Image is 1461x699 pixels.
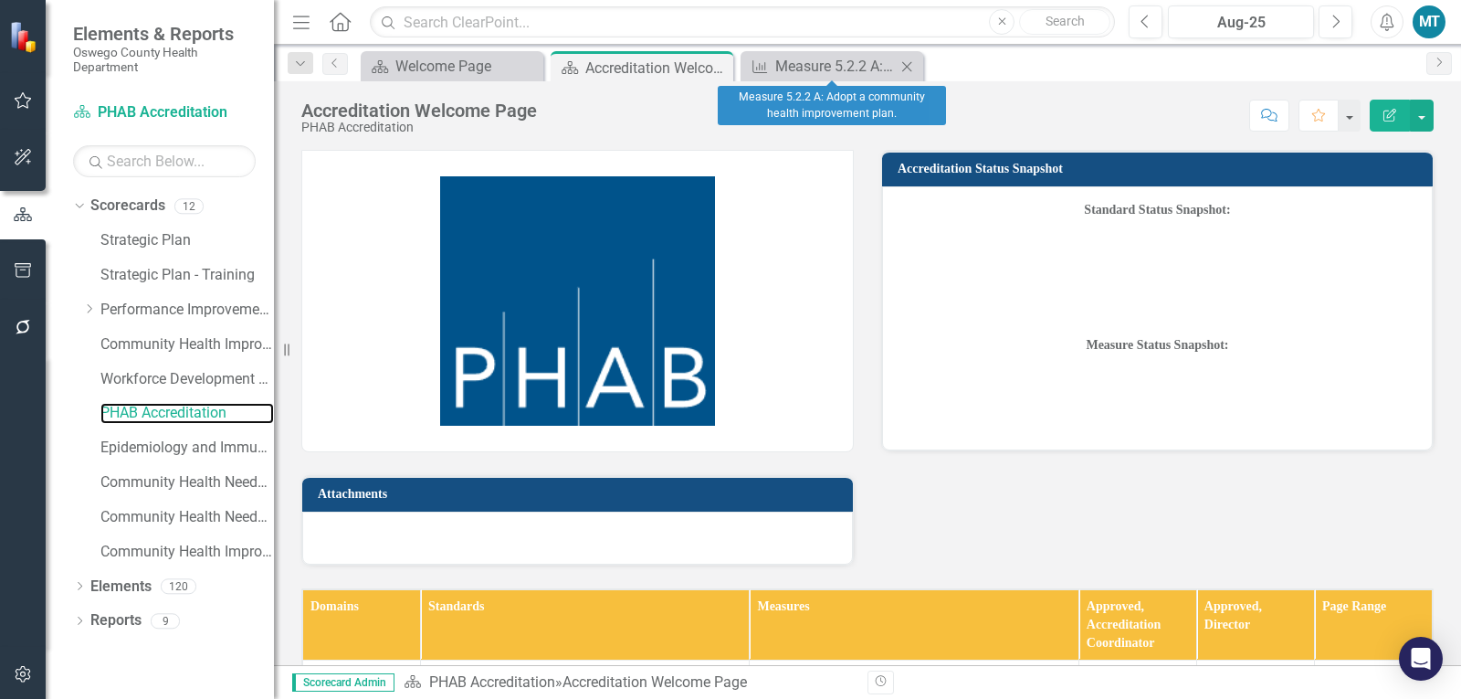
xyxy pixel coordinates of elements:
a: Scorecards [90,196,165,217]
a: Elements [90,577,152,598]
h3: Accreditation Status Snapshot [898,162,1424,175]
button: Search [1019,9,1110,35]
button: MT [1413,5,1445,38]
a: Reports [90,610,142,631]
div: » [404,673,854,694]
button: Aug-25 [1168,5,1314,38]
div: 12 [174,198,204,214]
span: Scorecard Admin [292,673,394,692]
a: Community Health Needs Assessment [100,507,274,528]
span: Search [1046,14,1085,28]
a: Welcome Page [365,55,539,78]
div: 120 [161,578,196,594]
small: Oswego County Health Department [73,45,256,75]
div: Aug-25 [1174,12,1308,34]
h3: Attachments [318,487,844,501]
a: PHAB Accreditation [100,403,274,424]
a: Community Health Improvement Plan [100,542,274,563]
div: Accreditation Welcome Page [585,57,729,79]
strong: Measure Status Snapshot: [1086,338,1228,352]
img: ClearPoint Strategy [9,21,41,53]
input: Search Below... [73,145,256,177]
div: Open Intercom Messenger [1399,637,1443,681]
a: PHAB Accreditation [429,673,555,691]
a: Community Health Needs Assessment and Improvement Plan [100,472,274,493]
a: Measure 5.2.2 A: Adopt a community health improvement plan. [745,55,896,78]
div: Accreditation Welcome Page [301,101,537,121]
div: Measure 5.2.2 A: Adopt a community health improvement plan. [718,86,946,125]
div: Welcome Page [395,55,539,78]
div: Accreditation Welcome Page [562,673,747,691]
div: Measure 5.2.2 A: Adopt a community health improvement plan. [775,55,896,78]
a: Performance Improvement Plans [100,300,274,321]
img: APrrvwVyTf3yAAAAAElFTkSuQmCC [440,176,715,426]
div: 9 [151,613,180,629]
span: Standard Status Snapshot: [1084,203,1230,217]
a: Community Health Improvement Plan [100,334,274,355]
a: Strategic Plan - Training [100,265,274,286]
a: Workforce Development Plan [100,369,274,390]
a: PHAB Accreditation [73,102,256,123]
div: PHAB Accreditation [301,121,537,134]
a: Epidemiology and Immunization Services (EISB) [100,438,274,459]
span: Elements & Reports [73,23,256,45]
a: Strategic Plan [100,230,274,251]
input: Search ClearPoint... [370,6,1115,38]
